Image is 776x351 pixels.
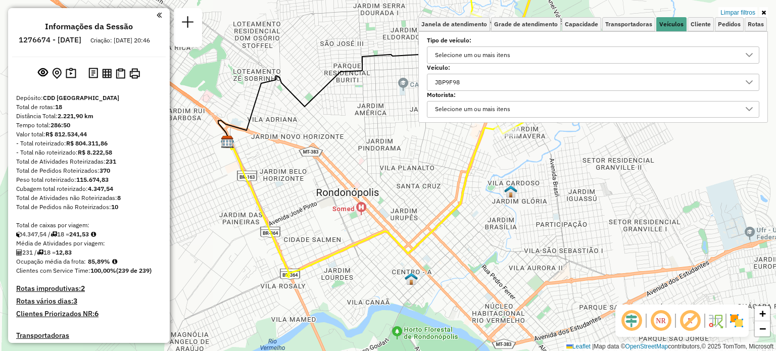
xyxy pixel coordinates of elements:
[90,267,116,274] strong: 100,00%
[43,94,119,102] strong: CDD [GEOGRAPHIC_DATA]
[16,284,162,293] h4: Rotas improdutivas:
[605,21,652,27] span: Transportadoras
[427,63,759,72] label: Veículo:
[86,36,154,45] div: Criação: [DATE] 20:46
[37,249,43,256] i: Total de rotas
[16,297,162,306] h4: Rotas vários dias:
[405,272,418,285] img: 120 UDC Light Centro A
[16,221,162,230] div: Total de caixas por viagem:
[16,130,162,139] div: Valor total:
[649,309,673,333] span: Ocultar NR
[755,321,770,336] a: Zoom out
[494,21,558,27] span: Grade de atendimento
[64,66,78,81] button: Painel de Sugestão
[427,36,759,45] label: Tipo de veículo:
[16,331,162,340] h4: Transportadoras
[51,231,57,237] i: Total de rotas
[94,309,99,318] strong: 6
[431,74,463,90] div: JBP9F98
[16,249,22,256] i: Total de Atividades
[16,103,162,112] div: Total de rotas:
[625,343,668,350] a: OpenStreetMap
[55,103,62,111] strong: 18
[16,157,162,166] div: Total de Atividades Roteirizadas:
[86,66,100,81] button: Logs desbloquear sessão
[81,284,85,293] strong: 2
[100,167,110,174] strong: 370
[427,90,759,99] label: Motorista:
[36,65,50,81] button: Exibir sessão original
[56,248,72,256] strong: 12,83
[16,230,162,239] div: 4.347,54 / 18 =
[16,139,162,148] div: - Total roteirizado:
[592,343,594,350] span: |
[100,66,114,80] button: Visualizar relatório de Roteirização
[45,130,87,138] strong: R$ 812.534,44
[127,66,142,81] button: Imprimir Rotas
[16,310,162,318] h4: Clientes Priorizados NR:
[16,203,162,212] div: Total de Pedidos não Roteirizados:
[117,194,121,202] strong: 8
[16,258,86,265] span: Ocupação média da frota:
[178,12,198,35] a: Nova sessão e pesquisa
[566,343,591,350] a: Leaflet
[718,21,741,27] span: Pedidos
[16,184,162,193] div: Cubagem total roteirizado:
[16,166,162,175] div: Total de Pedidos Roteirizados:
[16,248,162,257] div: 231 / 18 =
[69,230,89,238] strong: 241,53
[73,296,77,306] strong: 3
[564,342,776,351] div: Map data © contributors,© 2025 TomTom, Microsoft
[504,185,517,198] img: WCL Vila Cardoso
[748,21,764,27] span: Rotas
[45,22,133,31] h4: Informações da Sessão
[58,112,93,120] strong: 2.221,90 km
[16,93,162,103] div: Depósito:
[88,185,113,192] strong: 4.347,54
[157,9,162,21] a: Clique aqui para minimizar o painel
[111,203,118,211] strong: 10
[16,121,162,130] div: Tempo total:
[431,47,514,63] div: Selecione um ou mais itens
[16,112,162,121] div: Distância Total:
[729,313,745,329] img: Exibir/Ocultar setores
[66,139,108,147] strong: R$ 804.311,86
[755,306,770,321] a: Zoom in
[51,121,70,129] strong: 286:50
[16,175,162,184] div: Peso total roteirizado:
[759,322,766,335] span: −
[565,21,598,27] span: Capacidade
[221,135,234,148] img: CDD Rondonópolis
[91,231,96,237] i: Meta Caixas/viagem: 222,69 Diferença: 18,84
[19,35,81,44] h6: 1276674 - [DATE]
[106,158,116,165] strong: 231
[759,7,768,18] a: Ocultar filtros
[659,21,684,27] span: Veículos
[691,21,711,27] span: Cliente
[16,148,162,157] div: - Total não roteirizado:
[16,239,162,248] div: Média de Atividades por viagem:
[707,313,723,329] img: Fluxo de ruas
[16,267,90,274] span: Clientes com Service Time:
[16,193,162,203] div: Total de Atividades não Roteirizadas:
[50,66,64,81] button: Centralizar mapa no depósito ou ponto de apoio
[678,309,702,333] span: Exibir rótulo
[88,258,110,265] strong: 85,89%
[619,309,644,333] span: Ocultar deslocamento
[76,176,109,183] strong: 115.674,83
[718,7,757,18] a: Limpar filtros
[421,21,487,27] span: Janela de atendimento
[78,148,112,156] strong: R$ 8.222,58
[114,66,127,81] button: Visualizar Romaneio
[759,307,766,320] span: +
[431,102,514,118] div: Selecione um ou mais itens
[16,231,22,237] i: Cubagem total roteirizado
[116,267,152,274] strong: (239 de 239)
[112,259,117,265] em: Média calculada utilizando a maior ocupação (%Peso ou %Cubagem) de cada rota da sessão. Rotas cro...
